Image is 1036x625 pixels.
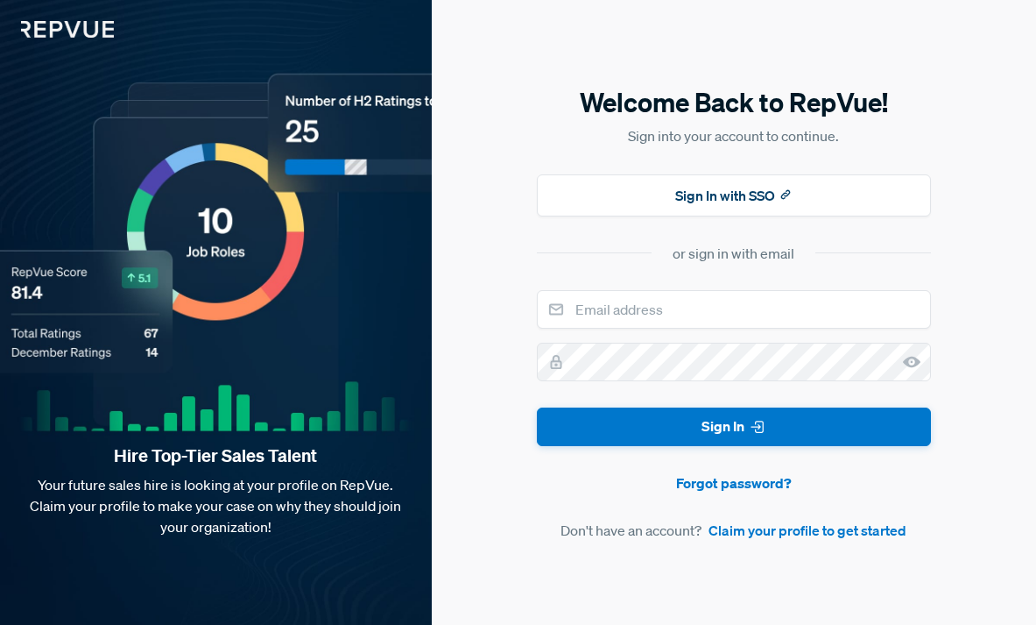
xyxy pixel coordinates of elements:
[537,472,931,494] a: Forgot password?
[708,520,906,541] a: Claim your profile to get started
[537,125,931,146] p: Sign into your account to continue.
[537,408,931,447] button: Sign In
[537,290,931,329] input: Email address
[537,84,931,121] h5: Welcome Back to RepVue!
[537,520,931,541] article: Don't have an account?
[28,474,404,537] p: Your future sales hire is looking at your profile on RepVue. Claim your profile to make your case...
[673,243,794,264] div: or sign in with email
[537,174,931,217] button: Sign In with SSO
[28,444,404,467] strong: Hire Top-Tier Sales Talent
